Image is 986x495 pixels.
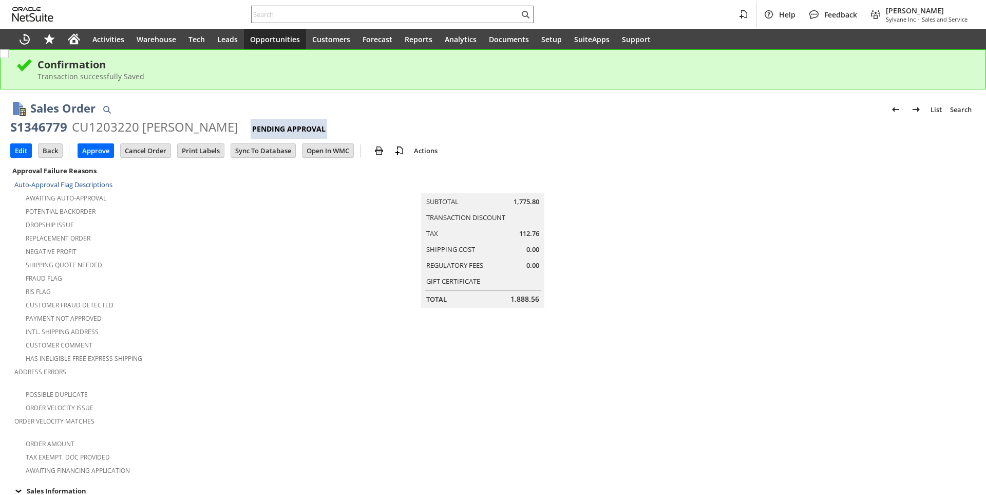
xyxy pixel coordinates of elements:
[568,29,616,49] a: SuiteApps
[251,119,327,139] div: Pending Approval
[72,119,238,135] div: CU1203220 [PERSON_NAME]
[182,29,211,49] a: Tech
[26,221,74,229] a: Dropship Issue
[510,294,539,304] span: 1,888.56
[922,15,968,23] span: Sales and Service
[26,234,90,243] a: Replacement Order
[426,261,483,270] a: Regulatory Fees
[399,29,439,49] a: Reports
[526,261,539,270] span: 0.00
[26,207,96,216] a: Potential Backorder
[526,245,539,254] span: 0.00
[410,146,442,155] a: Actions
[26,439,74,448] a: Order Amount
[26,274,62,283] a: Fraud Flag
[514,197,539,207] span: 1,775.80
[231,144,295,157] input: Sync To Database
[26,247,77,256] a: Negative Profit
[616,29,657,49] a: Support
[86,29,130,49] a: Activities
[393,144,406,157] img: add-record.svg
[26,466,130,475] a: Awaiting Financing Application
[26,301,113,309] a: Customer Fraud Detected
[37,58,970,71] div: Confirmation
[405,34,432,44] span: Reports
[11,144,31,157] input: Edit
[26,314,102,323] a: Payment not approved
[421,177,544,193] caption: Summary
[62,29,86,49] a: Home
[306,29,356,49] a: Customers
[178,144,224,157] input: Print Labels
[426,277,480,286] a: Gift Certificate
[10,119,67,135] div: S1346779
[26,453,110,462] a: Tax Exempt. Doc Provided
[37,29,62,49] div: Shortcuts
[519,8,532,21] svg: Search
[622,34,651,44] span: Support
[211,29,244,49] a: Leads
[926,101,946,118] a: List
[130,29,182,49] a: Warehouse
[312,34,350,44] span: Customers
[910,103,922,116] img: Next
[541,34,562,44] span: Setup
[14,180,112,189] a: Auto-Approval Flag Descriptions
[26,404,93,412] a: Order Velocity Issue
[217,34,238,44] span: Leads
[535,29,568,49] a: Setup
[519,229,539,239] span: 112.76
[26,390,88,399] a: Possible Duplicate
[26,327,99,336] a: Intl. Shipping Address
[302,144,353,157] input: Open In WMC
[68,33,80,45] svg: Home
[886,6,968,15] span: [PERSON_NAME]
[426,295,447,304] a: Total
[886,15,916,23] span: Sylvane Inc
[356,29,399,49] a: Forecast
[26,354,142,363] a: Has Ineligible Free Express Shipping
[26,287,51,296] a: RIS flag
[188,34,205,44] span: Tech
[26,261,102,269] a: Shipping Quote Needed
[483,29,535,49] a: Documents
[14,368,66,376] a: Address Errors
[12,29,37,49] a: Recent Records
[918,15,920,23] span: -
[824,10,857,20] span: Feedback
[78,144,113,157] input: Approve
[137,34,176,44] span: Warehouse
[14,417,94,426] a: Order Velocity Matches
[121,144,170,157] input: Cancel Order
[779,10,795,20] span: Help
[252,8,519,21] input: Search
[26,341,92,350] a: Customer Comment
[244,29,306,49] a: Opportunities
[889,103,902,116] img: Previous
[26,194,106,203] a: Awaiting Auto-Approval
[37,71,970,81] div: Transaction successfully Saved
[250,34,300,44] span: Opportunities
[426,245,475,254] a: Shipping Cost
[30,100,96,117] h1: Sales Order
[445,34,477,44] span: Analytics
[363,34,392,44] span: Forecast
[489,34,529,44] span: Documents
[426,197,459,206] a: Subtotal
[10,164,328,177] div: Approval Failure Reasons
[574,34,610,44] span: SuiteApps
[92,34,124,44] span: Activities
[426,229,438,238] a: Tax
[373,144,385,157] img: print.svg
[39,144,62,157] input: Back
[426,213,505,222] a: Transaction Discount
[101,103,113,116] img: Quick Find
[439,29,483,49] a: Analytics
[43,33,55,45] svg: Shortcuts
[946,101,976,118] a: Search
[18,33,31,45] svg: Recent Records
[12,7,53,22] svg: logo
